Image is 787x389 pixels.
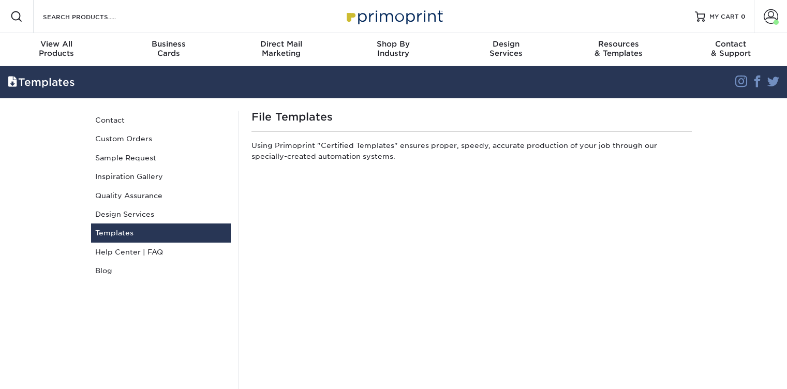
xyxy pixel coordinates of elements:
[562,33,674,66] a: Resources& Templates
[741,13,746,20] span: 0
[112,39,225,58] div: Cards
[225,39,337,58] div: Marketing
[91,186,231,205] a: Quality Assurance
[337,39,450,49] span: Shop By
[337,39,450,58] div: Industry
[91,111,231,129] a: Contact
[562,39,674,58] div: & Templates
[450,33,562,66] a: DesignServices
[450,39,562,49] span: Design
[562,39,674,49] span: Resources
[342,5,446,27] img: Primoprint
[251,140,692,166] p: Using Primoprint "Certified Templates" ensures proper, speedy, accurate production of your job th...
[91,129,231,148] a: Custom Orders
[450,39,562,58] div: Services
[91,205,231,223] a: Design Services
[112,39,225,49] span: Business
[337,33,450,66] a: Shop ByIndustry
[91,243,231,261] a: Help Center | FAQ
[91,223,231,242] a: Templates
[675,33,787,66] a: Contact& Support
[91,148,231,167] a: Sample Request
[91,167,231,186] a: Inspiration Gallery
[709,12,739,21] span: MY CART
[251,111,692,123] h1: File Templates
[225,33,337,66] a: Direct MailMarketing
[91,261,231,280] a: Blog
[675,39,787,58] div: & Support
[675,39,787,49] span: Contact
[42,10,143,23] input: SEARCH PRODUCTS.....
[112,33,225,66] a: BusinessCards
[225,39,337,49] span: Direct Mail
